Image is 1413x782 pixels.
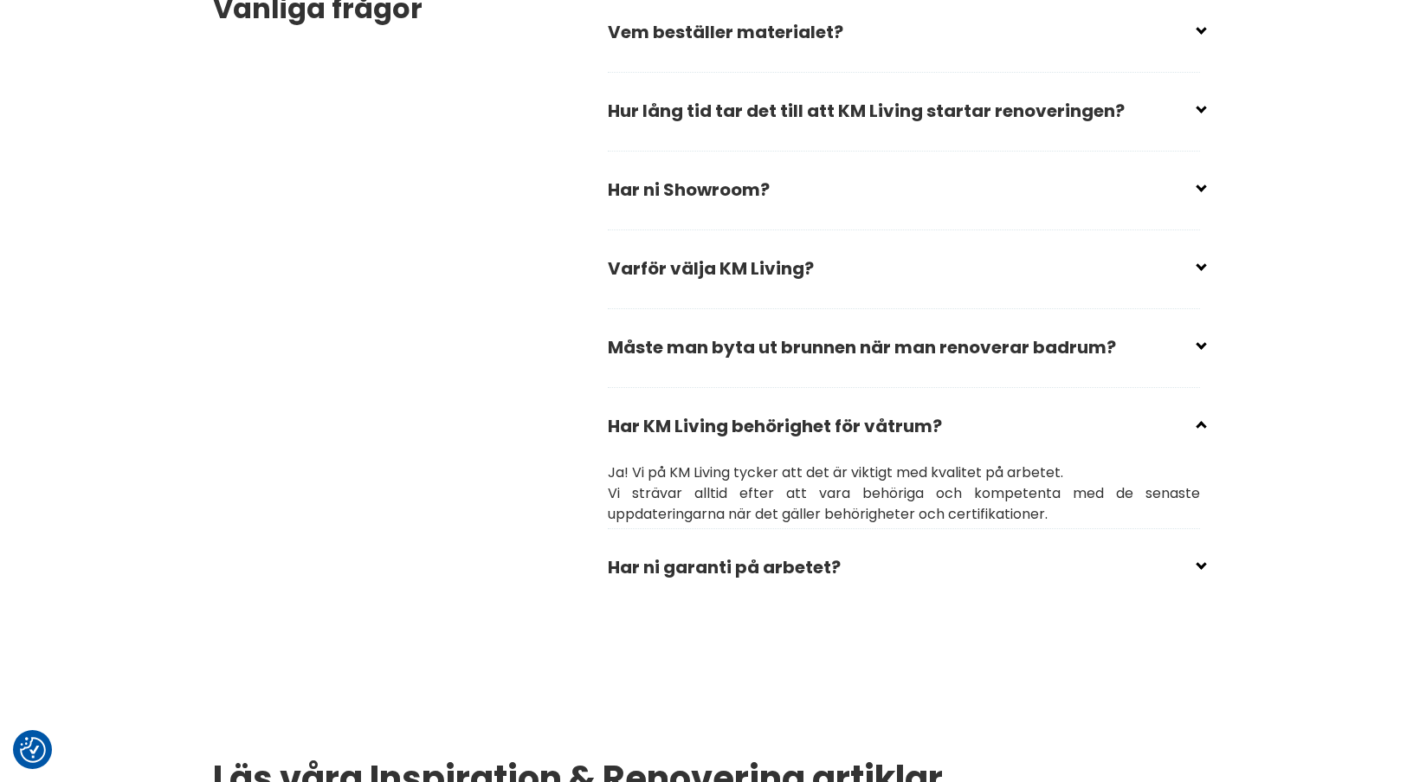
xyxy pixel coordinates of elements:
p: Ja! Vi på KM Living tycker att det är viktigt med kvalitet på arbetet. [608,462,1200,483]
h2: Har KM Living behörighet för våtrum? [608,404,1200,462]
button: Samtyckesinställningar [20,737,46,763]
h2: Vem beställer materialet? [608,10,1200,68]
h2: Hur lång tid tar det till att KM Living startar renoveringen? [608,88,1200,147]
p: Vi strävar alltid efter att vara behöriga och kompetenta med de senaste uppdateringarna när det g... [608,483,1200,525]
h2: Måste man byta ut brunnen när man renoverar badrum? [608,325,1200,384]
h2: Varför välja KM Living? [608,246,1200,305]
img: Revisit consent button [20,737,46,763]
h2: Har ni Showroom? [608,167,1200,226]
h2: Har ni garanti på arbetet? [608,545,1200,604]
